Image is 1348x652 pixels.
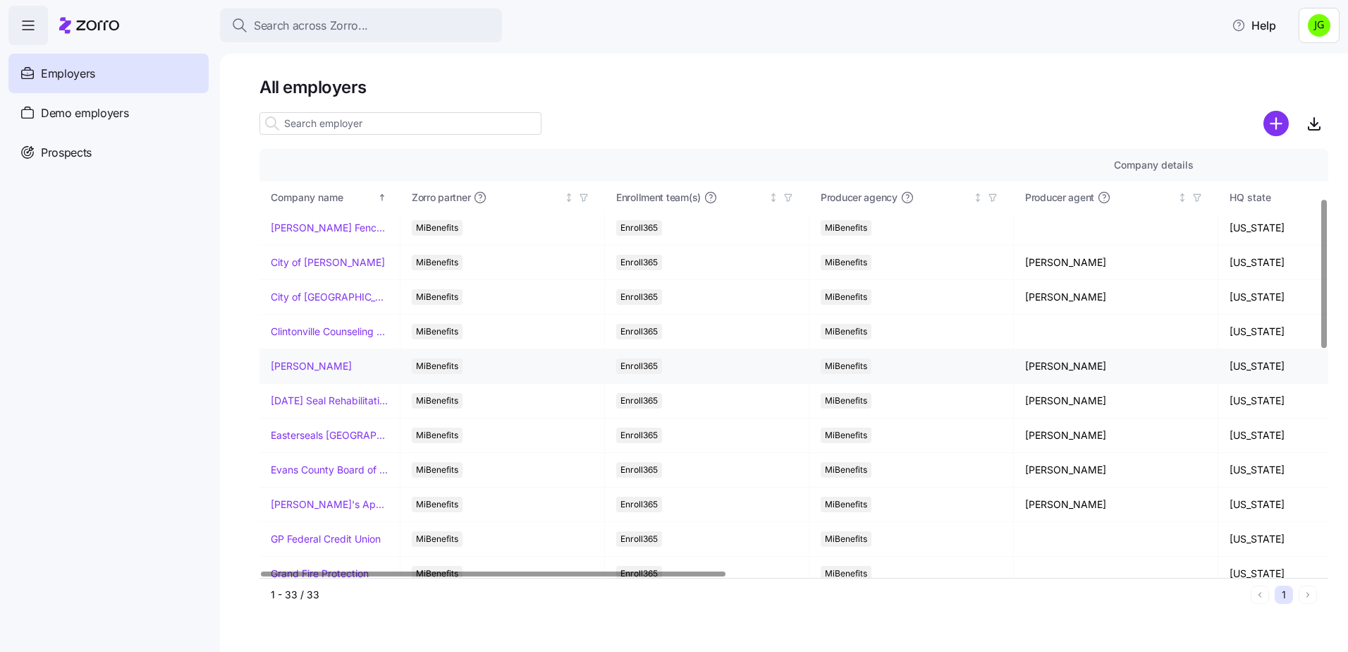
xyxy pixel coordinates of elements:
span: Enroll365 [620,289,658,305]
span: MiBenefits [825,324,867,339]
span: Enroll365 [620,566,658,581]
span: MiBenefits [825,358,867,374]
a: City of [GEOGRAPHIC_DATA] [271,290,388,304]
h1: All employers [259,76,1328,98]
div: Not sorted [973,193,983,203]
th: Enrollment team(s)Not sorted [605,181,809,214]
span: MiBenefits [416,289,458,305]
button: Help [1220,11,1287,40]
span: Enrollment team(s) [616,191,701,205]
span: Employers [41,65,95,83]
td: [PERSON_NAME] [1014,488,1218,522]
span: MiBenefits [416,358,458,374]
span: Enroll365 [620,462,658,478]
span: MiBenefits [825,462,867,478]
div: Not sorted [1177,193,1187,203]
td: [PERSON_NAME] [1014,453,1218,488]
td: [PERSON_NAME] [1014,246,1218,280]
span: Help [1232,17,1276,34]
span: Enroll365 [620,358,658,374]
button: Previous page [1251,586,1269,604]
span: MiBenefits [416,531,458,547]
span: MiBenefits [416,324,458,339]
a: City of [PERSON_NAME] [271,255,385,270]
span: MiBenefits [825,531,867,547]
span: Enroll365 [620,324,658,339]
th: Producer agencyNot sorted [809,181,1014,214]
span: Enroll365 [620,497,658,512]
span: MiBenefits [416,255,458,270]
span: MiBenefits [825,220,867,236]
div: Not sorted [768,193,778,203]
span: Enroll365 [620,255,658,270]
img: a4774ed6021b6d0ef619099e609a7ec5 [1308,14,1330,37]
div: 1 - 33 / 33 [271,588,1245,602]
span: Zorro partner [412,191,470,205]
a: Employers [8,54,209,93]
button: Search across Zorro... [220,8,502,42]
span: Enroll365 [620,393,658,409]
a: Evans County Board of Commissioners [271,463,388,477]
span: MiBenefits [825,497,867,512]
span: Producer agency [821,191,897,205]
a: Demo employers [8,93,209,133]
a: [PERSON_NAME] Fence Company [271,221,388,235]
div: Sorted ascending [377,193,387,203]
a: Prospects [8,133,209,172]
td: [PERSON_NAME] [1014,418,1218,453]
span: MiBenefits [416,566,458,581]
span: Enroll365 [620,428,658,443]
span: MiBenefits [416,220,458,236]
span: Search across Zorro... [254,17,368,35]
span: Demo employers [41,104,129,122]
button: Next page [1299,586,1317,604]
span: MiBenefits [825,255,867,270]
a: [PERSON_NAME] [271,359,352,373]
a: Easterseals [GEOGRAPHIC_DATA] & [GEOGRAPHIC_DATA][US_STATE] [271,428,388,442]
span: MiBenefits [416,462,458,478]
span: MiBenefits [825,289,867,305]
span: Enroll365 [620,220,658,236]
td: [PERSON_NAME] [1014,280,1218,315]
input: Search employer [259,112,541,135]
svg: add icon [1263,111,1289,136]
td: [PERSON_NAME] [1014,349,1218,384]
a: Clintonville Counseling and Wellness [271,325,388,339]
span: Prospects [41,144,92,162]
span: MiBenefits [416,393,458,409]
span: MiBenefits [825,428,867,443]
a: [PERSON_NAME]'s Appliance/[PERSON_NAME]'s Academy/Fluid Services [271,497,388,512]
a: GP Federal Credit Union [271,532,381,546]
span: MiBenefits [416,497,458,512]
span: MiBenefits [825,566,867,581]
th: Zorro partnerNot sorted [400,181,605,214]
th: Producer agentNot sorted [1014,181,1218,214]
span: Producer agent [1025,191,1094,205]
td: [PERSON_NAME] [1014,384,1218,418]
a: Grand Fire Protection [271,567,369,581]
div: Company name [271,190,375,205]
button: 1 [1275,586,1293,604]
th: Company nameSorted ascending [259,181,400,214]
span: Enroll365 [620,531,658,547]
a: [DATE] Seal Rehabilitation Center of [GEOGRAPHIC_DATA] [271,394,388,408]
span: MiBenefits [825,393,867,409]
div: Not sorted [564,193,574,203]
span: MiBenefits [416,428,458,443]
